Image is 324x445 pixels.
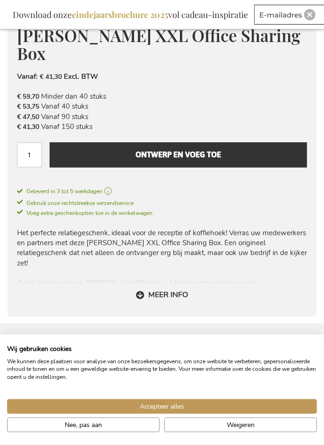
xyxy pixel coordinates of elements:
[17,24,300,65] span: [PERSON_NAME] XXL Office Sharing Box
[7,399,317,414] button: Accepteer alle cookies
[304,9,315,20] div: Close
[164,418,317,432] button: Alle cookies weigeren
[17,72,38,82] span: Vanaf:
[17,208,307,218] a: Voeg extra geschenkopties toe in de winkelwagen
[17,188,307,196] a: Geleverd in 3 tot 5 werkdagen
[7,418,160,432] button: Pas cookie voorkeuren aan
[64,72,98,82] span: Excl. BTW
[17,123,39,132] span: € 41,30
[17,103,39,111] span: € 53,75
[17,113,39,122] span: € 47,50
[17,102,307,112] li: Vanaf 40 stuks
[17,200,134,207] span: Gebruik onze rechtstreekse verzendservice
[65,420,102,430] span: Nee, pas aan
[17,229,307,283] div: Het perfecte relatiegeschenk, ideaal voor de receptie of koffiehoek! Verras uw medewerkers en par...
[17,93,39,102] span: € 59,70
[9,5,252,25] div: Download onze vol cadeau-inspiratie
[136,290,188,300] a: Meer info
[7,345,317,353] h2: Wij gebruiken cookies
[140,402,184,411] span: Accepteer alles
[136,147,221,163] span: Ontwerp en voeg toe
[40,73,62,82] span: € 41,30
[17,112,307,122] li: Vanaf 90 stuks
[17,122,307,132] li: Vanaf 150 stuks
[227,420,255,430] span: Weigeren
[72,9,168,20] b: eindejaarsbrochure 2025
[7,358,317,381] p: We kunnen deze plaatsen voor analyse van onze bezoekersgegevens, om onze website te verbeteren, g...
[307,12,313,17] img: Close
[50,143,307,168] button: Ontwerp en voeg toe
[17,210,153,217] span: Voeg extra geschenkopties toe in de winkelwagen
[17,92,307,102] li: Minder dan 40 stuks
[17,143,42,168] input: Aantal
[17,198,307,208] a: Gebruik onze rechtstreekse verzendservice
